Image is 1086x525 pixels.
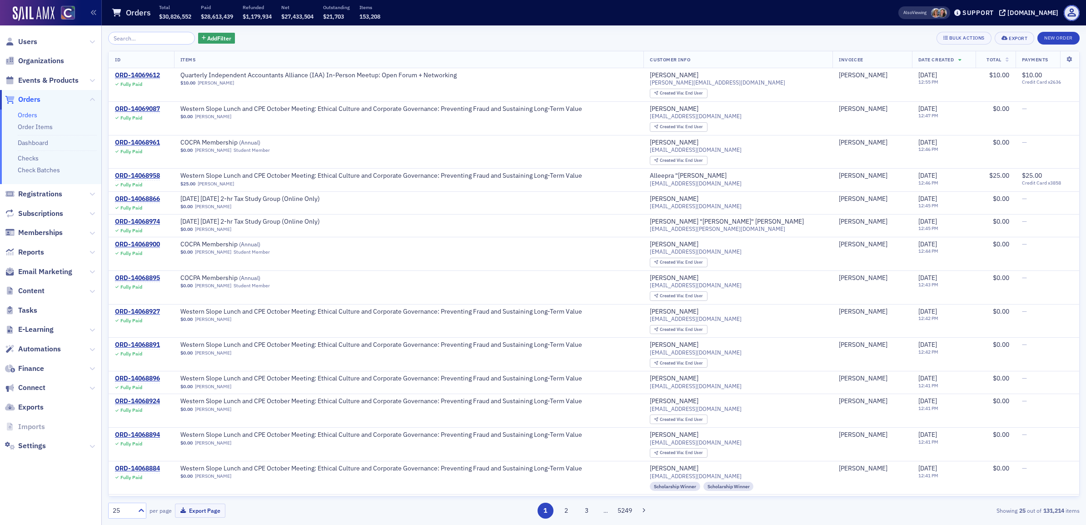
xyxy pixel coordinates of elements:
a: [PERSON_NAME] [195,473,231,479]
div: [PERSON_NAME] [839,172,887,180]
span: Finance [18,364,44,374]
span: $0.00 [180,283,193,289]
a: COCPA Membership (Annual) [180,240,295,249]
div: ORD-14068884 [115,465,160,473]
div: ORD-14068924 [115,397,160,405]
div: Fully Paid [120,228,142,234]
a: Orders [5,95,40,105]
span: Tasks [18,305,37,315]
span: Cheryl Moss [931,8,941,18]
span: Email Marketing [18,267,72,277]
span: Events & Products [18,75,79,85]
span: $0.00 [180,226,193,232]
span: $0.00 [993,138,1009,146]
a: Tasks [5,305,37,315]
a: Subscriptions [5,209,63,219]
span: Orders [18,95,40,105]
span: $10.00 [1022,71,1042,79]
a: ORD-14068958 [115,172,160,180]
a: [PERSON_NAME] [650,195,698,203]
a: [DATE] [DATE] 2-hr Tax Study Group (Online Only) [180,218,320,226]
a: [PERSON_NAME] [839,195,887,203]
span: October 2025 Tuesday 2-hr Tax Study Group (Online Only) [180,195,320,203]
a: [PERSON_NAME] [195,384,231,390]
span: Imports [18,422,45,432]
span: [EMAIL_ADDRESS][DOMAIN_NAME] [650,203,742,210]
span: $0.00 [993,195,1009,203]
a: Checks [18,154,39,162]
a: Reports [5,247,44,257]
span: — [1022,105,1027,113]
span: $0.00 [993,217,1009,225]
a: [PERSON_NAME] [198,80,234,86]
span: $0.00 [180,204,193,210]
a: [PERSON_NAME] [839,341,887,349]
span: $25.00 [180,181,195,187]
img: SailAMX [13,6,55,21]
a: Western Slope Lunch and CPE October Meeting: Ethical Culture and Corporate Governance: Preventing... [180,341,582,349]
a: [PERSON_NAME] [839,397,887,405]
span: $10.00 [180,80,195,86]
button: [DOMAIN_NAME] [999,10,1061,16]
p: Net [281,4,314,10]
span: — [1022,274,1027,282]
span: COCPA Membership [180,139,295,147]
div: [PERSON_NAME] [839,71,887,80]
span: [EMAIL_ADDRESS][DOMAIN_NAME] [650,180,742,187]
span: Western Slope Lunch and CPE October Meeting: Ethical Culture and Corporate Governance: Preventing... [180,308,582,316]
span: $0.00 [993,240,1009,248]
div: Fully Paid [120,250,142,256]
div: [PERSON_NAME] [650,308,698,316]
div: Student Member [234,283,270,289]
div: Fully Paid [120,115,142,121]
div: [PERSON_NAME] [839,431,887,439]
a: [PERSON_NAME] [650,341,698,349]
a: Connect [5,383,45,393]
span: Tiffany Carson [937,8,947,18]
div: Student Member [234,147,270,153]
a: Imports [5,422,45,432]
div: Created Via: End User [650,291,707,301]
a: [PERSON_NAME] [195,249,231,255]
a: ORD-14068896 [115,375,160,383]
span: Karissa Zeigler [839,240,906,249]
div: [PERSON_NAME] [839,240,887,249]
span: Paul Heffner [839,71,906,80]
div: [PERSON_NAME] [839,218,887,226]
a: Finance [5,364,44,374]
a: View Homepage [55,6,75,21]
a: ORD-14068895 [115,274,160,282]
a: [PERSON_NAME] [839,375,887,383]
span: Credit Card x2636 [1022,79,1073,85]
span: Western Slope Lunch and CPE October Meeting: Ethical Culture and Corporate Governance: Preventing... [180,105,582,113]
span: Automations [18,344,61,354]
span: $30,826,552 [159,13,191,20]
a: ORD-14068927 [115,308,160,316]
span: — [1022,195,1027,203]
span: $1,179,934 [243,13,272,20]
button: 2 [558,503,574,519]
a: ORD-14068891 [115,341,160,349]
span: E-Learning [18,325,54,335]
span: $0.00 [180,249,193,255]
a: [PERSON_NAME] [195,114,231,120]
a: Quarterly Independent Accountants Alliance (IAA) In-Person Meetup: Open Forum + Networking [180,71,457,80]
div: End User [660,91,703,96]
a: New Order [1037,33,1080,41]
input: Search… [108,32,195,45]
span: $28,613,439 [201,13,233,20]
div: Fully Paid [120,182,142,188]
span: Western Slope Lunch and CPE October Meeting: Ethical Culture and Corporate Governance: Preventing... [180,397,582,405]
a: Western Slope Lunch and CPE October Meeting: Ethical Culture and Corporate Governance: Preventing... [180,465,582,473]
a: ORD-14068894 [115,431,160,439]
div: [PERSON_NAME] [650,240,698,249]
span: [DATE] [918,105,937,113]
span: [DATE] [918,71,937,79]
a: [PERSON_NAME] [839,139,887,147]
a: Organizations [5,56,64,66]
div: [PERSON_NAME] "[PERSON_NAME]" [PERSON_NAME] [650,218,804,226]
time: 12:46 PM [918,180,938,186]
time: 12:45 PM [918,202,938,209]
div: Fully Paid [120,205,142,211]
